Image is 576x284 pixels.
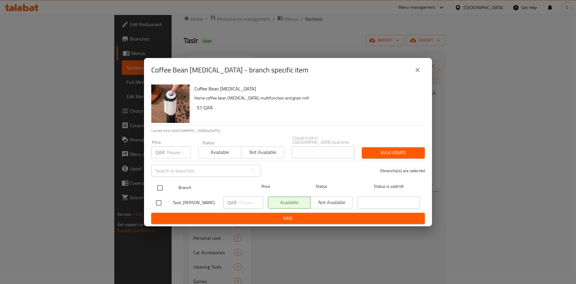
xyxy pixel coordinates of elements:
[167,146,191,158] input: Please enter price
[198,146,241,158] button: Available
[151,84,190,123] img: Coffee Bean Grinding Machine
[173,199,218,206] span: Taslr, [PERSON_NAME]
[244,148,282,157] span: Not available
[358,183,420,190] span: Status is valid till
[362,147,425,158] button: Bulk update
[239,197,263,209] input: Please enter price
[246,183,286,190] span: Price
[201,148,239,157] span: Available
[380,168,425,174] p: 0 branche(s) are selected
[227,199,237,206] p: QAR
[151,65,308,75] h2: Coffee Bean [MEDICAL_DATA] - branch specific item
[151,165,247,177] input: Search in branches
[151,213,425,224] button: Save
[241,146,284,158] button: Not available
[410,63,425,77] button: close
[194,84,420,93] h6: Coffee Bean [MEDICAL_DATA]
[178,184,241,191] span: Branch
[194,94,420,102] p: Home coffee bean [MEDICAL_DATA], multifunction and grain mill
[290,183,353,190] span: Status
[151,128,425,133] p: Current time in [GEOGRAPHIC_DATA] is [DATE]
[155,149,165,156] p: QAR
[197,103,420,112] h6: 57 QAR
[156,215,420,222] span: Save
[367,149,420,157] span: Bulk update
